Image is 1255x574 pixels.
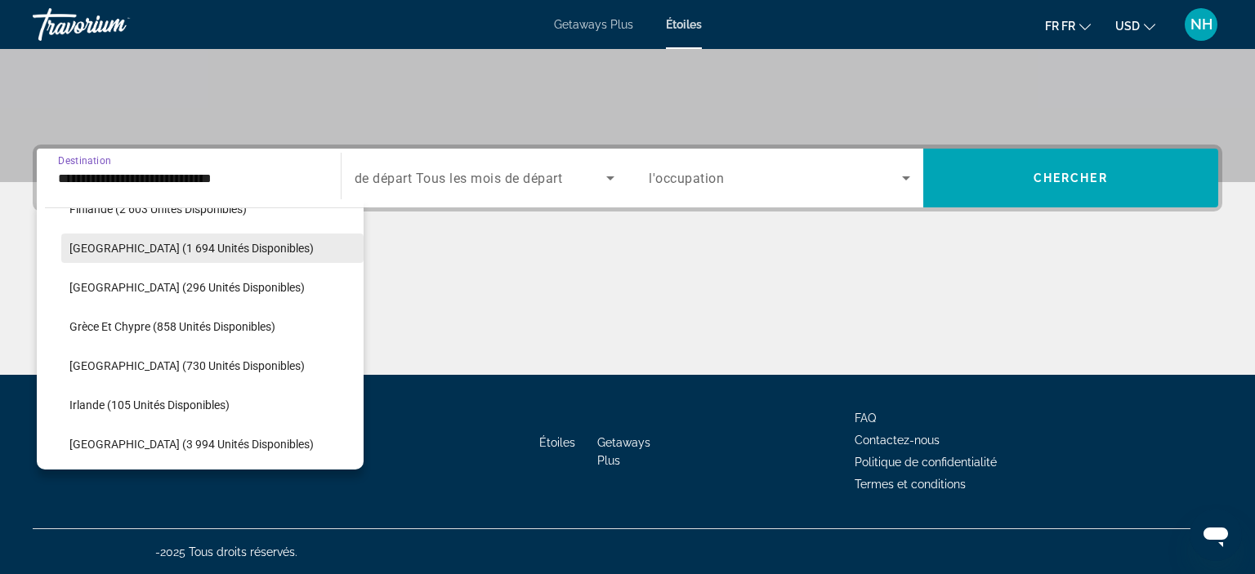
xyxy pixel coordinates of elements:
[69,320,275,333] span: Grèce et Chypre (858 unités disponibles)
[1115,14,1155,38] button: Changement de monnaie
[61,312,364,341] button: Grèce et Chypre (858 unités disponibles)
[160,545,297,558] span: 2025 Tous droits réservés.
[61,234,364,263] button: [GEOGRAPHIC_DATA] (1 694 unités disponibles)
[597,436,650,467] a: Getaways Plus
[1190,509,1242,561] iframe: Bouton de lancement de la fenêtre de messagerie
[855,456,997,469] a: Politique de confidentialité
[69,398,230,412] span: Irlande (105 unités disponibles)
[61,351,364,380] button: [GEOGRAPHIC_DATA] (730 unités disponibles)
[61,390,364,420] button: Irlande (105 unités disponibles)
[855,412,876,425] a: FAQ
[1180,7,1222,42] button: Menu utilisateur
[58,154,111,166] span: Destination
[554,18,633,31] a: Getaways Plus
[666,18,702,31] a: Étoiles
[61,273,364,302] button: [GEOGRAPHIC_DATA] (296 unités disponibles)
[61,429,364,459] button: [GEOGRAPHIC_DATA] (3 994 unités disponibles)
[1034,171,1108,185] span: Chercher
[539,436,575,449] a: Étoiles
[69,438,314,451] span: [GEOGRAPHIC_DATA] (3 994 unités disponibles)
[69,281,305,294] span: [GEOGRAPHIC_DATA] (296 unités disponibles)
[923,149,1219,207] button: Chercher
[33,3,196,46] a: Travorium
[37,149,1218,207] div: Le widget de recherche
[855,478,966,491] a: Termes et conditions
[69,359,305,372] span: [GEOGRAPHIC_DATA] (730 unités disponibles)
[69,242,314,255] span: [GEOGRAPHIC_DATA] (1 694 unités disponibles)
[61,194,364,224] button: Finlande (2 603 unités disponibles)
[355,171,563,186] span: de départ Tous les mois de départ
[649,171,724,186] span: l'occupation
[1045,14,1091,38] button: Changer de langue
[69,202,247,216] span: Finlande (2 603 unités disponibles)
[1115,20,1140,33] span: USD
[855,434,940,447] a: Contactez-nous
[1190,16,1213,33] span: NH
[155,545,297,558] span: -
[1045,20,1075,33] span: fr fr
